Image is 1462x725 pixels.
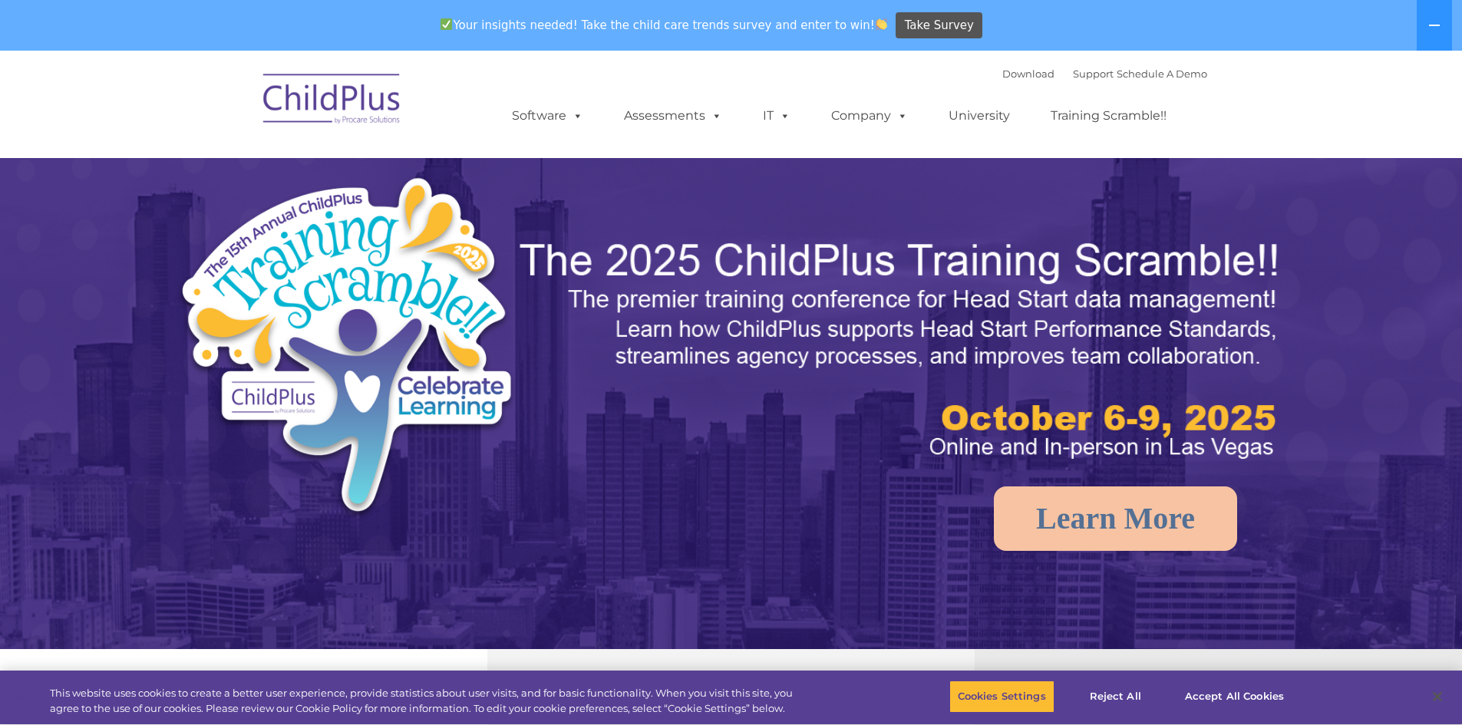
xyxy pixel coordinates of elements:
a: University [933,101,1025,131]
a: Support [1073,68,1114,80]
img: 👏 [876,18,887,30]
button: Accept All Cookies [1177,681,1292,713]
font: | [1002,68,1207,80]
a: Learn More [994,486,1237,551]
button: Reject All [1068,681,1163,713]
div: This website uses cookies to create a better user experience, provide statistics about user visit... [50,686,804,716]
span: Take Survey [905,12,974,39]
a: IT [748,101,806,131]
button: Cookies Settings [949,681,1054,713]
img: ChildPlus by Procare Solutions [256,63,409,140]
span: Last name [213,101,260,113]
a: Download [1002,68,1054,80]
a: Company [816,101,923,131]
img: ✅ [441,18,452,30]
button: Close [1421,680,1454,713]
a: Training Scramble!! [1035,101,1182,131]
a: Software [497,101,599,131]
span: Phone number [213,164,279,176]
span: Your insights needed! Take the child care trends survey and enter to win! [434,10,894,40]
a: Schedule A Demo [1117,68,1207,80]
a: Take Survey [896,12,982,39]
a: Assessments [609,101,738,131]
